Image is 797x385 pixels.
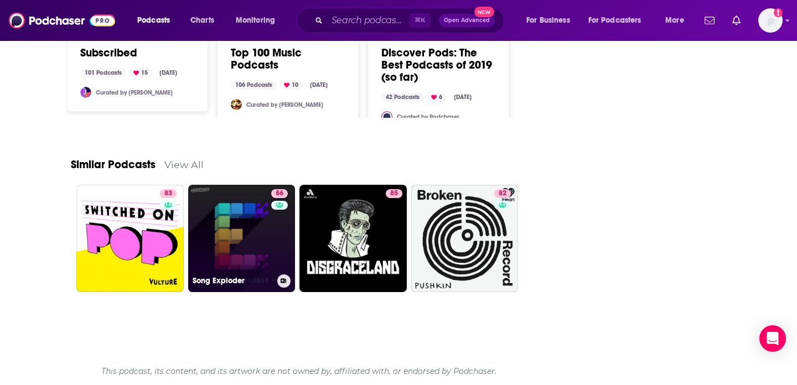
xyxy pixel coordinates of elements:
[129,68,152,78] div: 15
[449,92,476,102] div: [DATE]
[327,12,410,29] input: Search podcasts, credits, & more...
[581,12,658,29] button: open menu
[193,276,273,285] h3: Song Exploder
[390,188,398,199] span: 85
[137,13,170,28] span: Podcasts
[427,92,447,102] div: 6
[231,80,277,90] div: 106 Podcasts
[190,13,214,28] span: Charts
[96,89,173,96] a: Curated by [PERSON_NAME]
[588,13,641,28] span: For Podcasters
[271,189,288,198] a: 86
[306,80,332,90] div: [DATE]
[71,158,156,171] a: Similar Podcasts
[439,14,495,27] button: Open AdvancedNew
[494,189,511,198] a: 82
[728,11,745,30] a: Show notifications dropdown
[155,68,182,78] div: [DATE]
[658,12,698,29] button: open menu
[381,47,495,84] a: Discover Pods: The Best Podcasts of 2019 (so far)
[164,159,204,170] a: View All
[759,325,786,352] div: Open Intercom Messenger
[386,189,402,198] a: 85
[160,189,177,198] a: 83
[164,188,172,199] span: 83
[236,13,275,28] span: Monitoring
[71,357,527,385] div: This podcast, its content, and its artwork are not owned by, affiliated with, or endorsed by Podc...
[499,188,506,199] span: 82
[410,13,430,28] span: ⌘ K
[80,68,126,78] div: 101 Podcasts
[397,113,459,121] a: Curated by Podchaser
[130,12,184,29] button: open menu
[307,8,515,33] div: Search podcasts, credits, & more...
[526,13,570,28] span: For Business
[299,185,407,292] a: 85
[700,11,719,30] a: Show notifications dropdown
[474,7,494,17] span: New
[231,99,242,110] img: lucianokohan
[76,185,184,292] a: 83
[381,92,424,102] div: 42 Podcasts
[758,8,783,33] button: Show profile menu
[665,13,684,28] span: More
[758,8,783,33] span: Logged in as VHannley
[80,87,91,98] img: mistakesweremade
[246,101,323,108] a: Curated by [PERSON_NAME]
[9,10,115,31] img: Podchaser - Follow, Share and Rate Podcasts
[183,12,221,29] a: Charts
[231,47,345,71] a: Top 100 Music Podcasts
[381,111,392,122] img: Podchaser
[444,18,490,23] span: Open Advanced
[80,47,137,59] a: Subscribed
[774,8,783,17] svg: Add a profile image
[276,188,283,199] span: 86
[280,80,303,90] div: 10
[188,185,296,292] a: 86Song Exploder
[228,12,289,29] button: open menu
[519,12,584,29] button: open menu
[411,185,519,292] a: 82
[758,8,783,33] img: User Profile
